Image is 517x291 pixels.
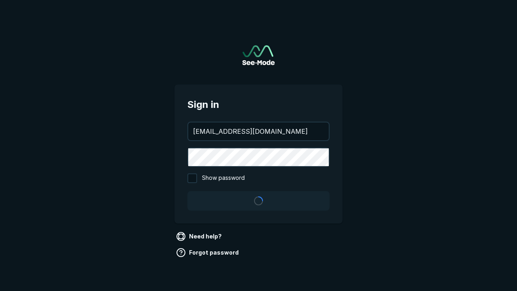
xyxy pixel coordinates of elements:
span: Show password [202,173,245,183]
a: Need help? [174,230,225,243]
a: Go to sign in [242,45,275,65]
a: Forgot password [174,246,242,259]
img: See-Mode Logo [242,45,275,65]
span: Sign in [187,97,330,112]
input: your@email.com [188,122,329,140]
